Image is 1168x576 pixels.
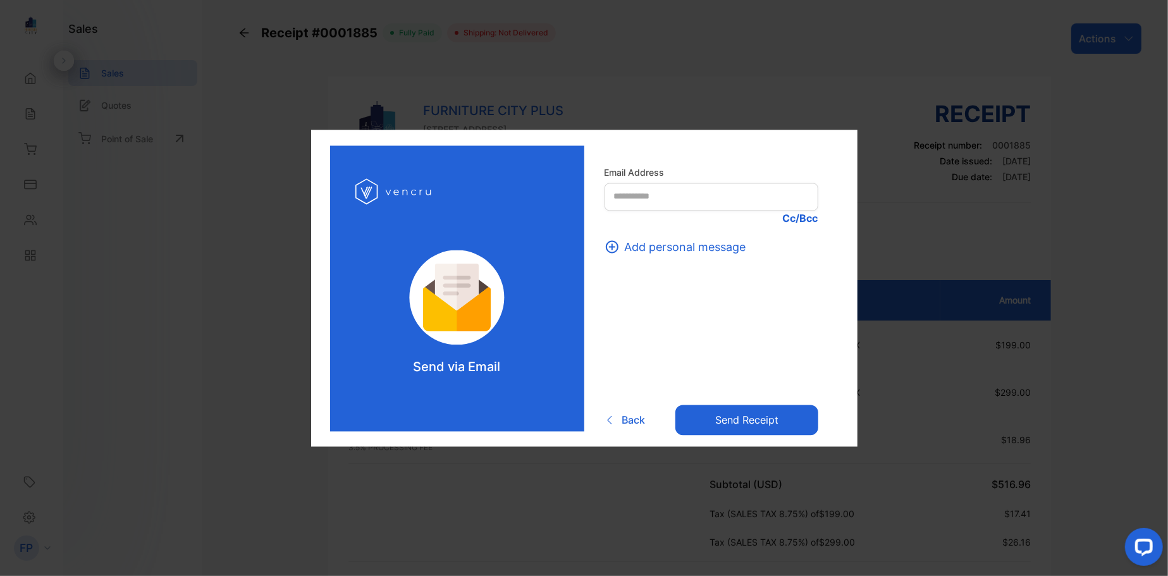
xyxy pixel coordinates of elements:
[605,238,754,255] button: Add personal message
[414,357,501,376] p: Send via Email
[605,211,818,226] p: Cc/Bcc
[355,171,434,212] img: log
[392,250,522,345] img: log
[675,405,818,436] button: Send receipt
[1115,523,1168,576] iframe: LiveChat chat widget
[622,413,646,428] span: Back
[625,238,746,255] span: Add personal message
[605,166,818,179] label: Email Address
